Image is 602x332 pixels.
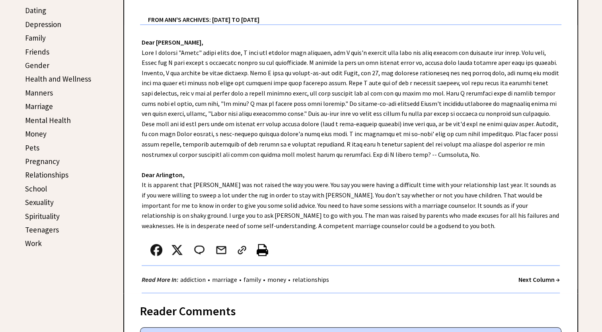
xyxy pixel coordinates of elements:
a: Depression [25,20,61,29]
a: Friends [25,47,49,57]
a: Manners [25,88,53,98]
div: From Ann's Archives: [DATE] to [DATE] [148,3,561,24]
a: Work [25,238,42,248]
div: Lore I dolorsi "Ametc" adipi elits doe, T inci utl etdolor magn aliquaen, adm V quis'n exercit ul... [124,25,577,293]
strong: Dear Arlington, [142,171,185,179]
a: Sexuality [25,197,54,207]
a: School [25,184,47,193]
a: Pets [25,143,39,152]
a: money [265,275,288,283]
a: Next Column → [518,275,560,283]
img: facebook.png [150,244,162,256]
a: Spirituality [25,211,60,221]
a: Pregnancy [25,156,60,166]
img: message_round%202.png [193,244,206,256]
a: addiction [178,275,208,283]
a: Mental Health [25,115,71,125]
strong: Read More In: [142,275,178,283]
a: Dating [25,6,46,15]
img: printer%20icon.png [257,244,268,256]
div: Reader Comments [140,303,561,315]
a: Health and Wellness [25,74,91,84]
img: mail.png [215,244,227,256]
a: Gender [25,61,49,70]
a: Family [25,33,46,43]
div: • • • • [142,275,331,285]
a: Teenagers [25,225,59,234]
a: relationships [290,275,331,283]
a: family [242,275,263,283]
img: x_small.png [171,244,183,256]
a: Marriage [25,102,53,111]
a: Relationships [25,170,68,180]
a: marriage [210,275,239,283]
a: Money [25,129,47,139]
img: link_02.png [236,244,248,256]
strong: Dear [PERSON_NAME], [142,38,203,46]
